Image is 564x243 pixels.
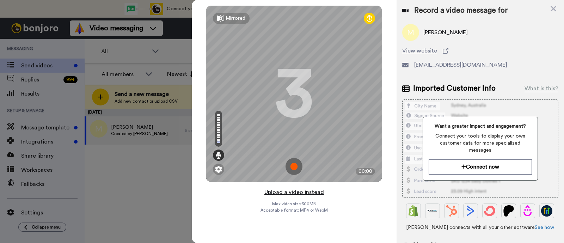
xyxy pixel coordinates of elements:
div: What is this? [525,84,558,93]
img: ic_record_start.svg [286,158,302,175]
img: Drip [522,205,533,217]
a: See how [535,225,554,230]
button: Connect now [429,159,532,175]
img: Ontraport [427,205,438,217]
div: 00:00 [356,168,375,175]
img: GoHighLevel [541,205,552,217]
span: Connect your tools to display your own customer data for more specialized messages [429,133,532,154]
img: Hubspot [446,205,457,217]
div: 3 [275,67,313,120]
img: Patreon [503,205,514,217]
span: Imported Customer Info [413,83,496,94]
span: Max video size: 500 MB [272,201,316,207]
button: Upload a video instead [262,188,326,197]
img: ConvertKit [484,205,495,217]
img: Shopify [408,205,419,217]
span: [EMAIL_ADDRESS][DOMAIN_NAME] [414,61,507,69]
img: ActiveCampaign [465,205,476,217]
span: Want a greater impact and engagement? [429,123,532,130]
span: Acceptable format: MP4 or WebM [260,207,328,213]
img: ic_gear.svg [215,166,222,173]
span: [PERSON_NAME] connects with all your other software [402,224,558,231]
